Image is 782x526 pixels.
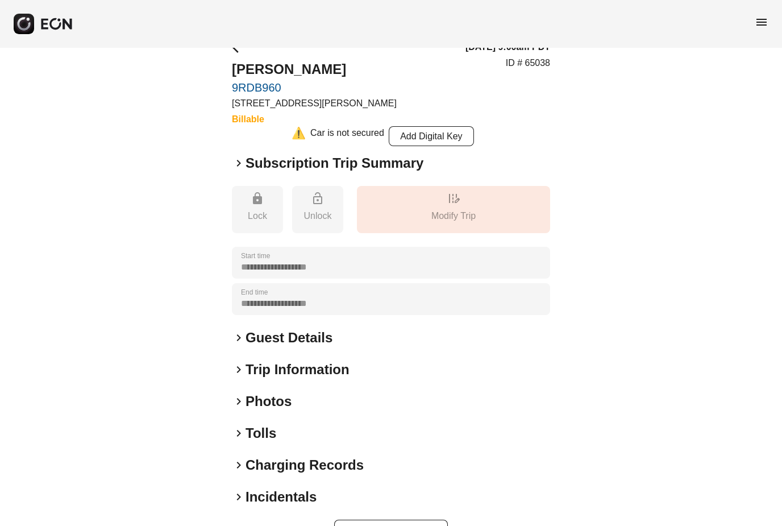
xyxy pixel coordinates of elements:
span: keyboard_arrow_right [232,331,246,345]
span: keyboard_arrow_right [232,426,246,440]
h2: Charging Records [246,456,364,474]
h2: Tolls [246,424,276,442]
p: [STREET_ADDRESS][PERSON_NAME] [232,97,397,110]
span: keyboard_arrow_right [232,156,246,170]
p: ID # 65038 [506,56,550,70]
h2: [PERSON_NAME] [232,60,397,78]
span: menu [755,15,768,29]
span: keyboard_arrow_right [232,363,246,376]
span: keyboard_arrow_right [232,458,246,472]
h2: Incidentals [246,488,317,506]
h2: Subscription Trip Summary [246,154,423,172]
span: keyboard_arrow_right [232,490,246,504]
h2: Photos [246,392,292,411]
h2: Trip Information [246,361,350,379]
div: ⚠️ [292,126,306,146]
button: Add Digital Key [389,126,474,146]
div: Car is not secured [310,126,384,146]
a: 9RDB960 [232,81,397,94]
h3: Billable [232,113,397,126]
h2: Guest Details [246,329,332,347]
span: keyboard_arrow_right [232,395,246,408]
